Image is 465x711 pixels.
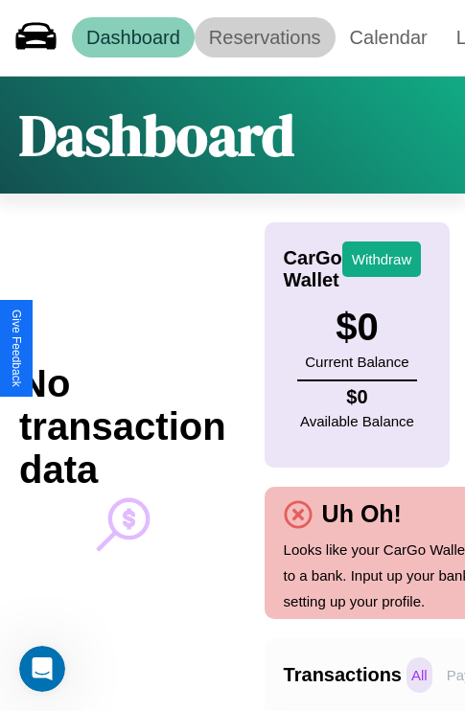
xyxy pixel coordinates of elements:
[313,500,411,528] h4: Uh Oh!
[19,96,294,174] h1: Dashboard
[300,386,414,408] h4: $ 0
[19,646,65,692] iframe: Intercom live chat
[10,310,23,387] div: Give Feedback
[336,17,442,57] a: Calendar
[300,408,414,434] p: Available Balance
[195,17,336,57] a: Reservations
[284,664,402,686] h4: Transactions
[305,349,408,375] p: Current Balance
[342,241,422,277] button: Withdraw
[72,17,195,57] a: Dashboard
[305,306,408,349] h3: $ 0
[19,362,226,492] h2: No transaction data
[284,247,342,291] h4: CarGo Wallet
[407,657,432,693] p: All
